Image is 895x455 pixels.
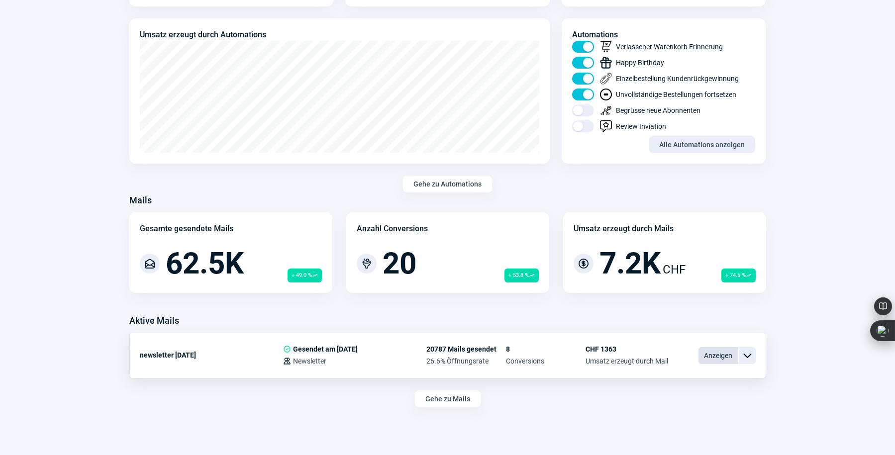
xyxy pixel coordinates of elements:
[663,261,686,278] span: CHF
[288,269,322,282] span: + 49.0 %
[616,42,723,52] span: Verlassener Warenkorb Erinnerung
[616,74,739,84] span: Einzelbestellung Kundenrückgewinnung
[506,345,586,353] span: 8
[415,390,481,407] button: Gehe zu Mails
[426,345,506,353] span: 20787 Mails gesendet
[586,345,668,353] span: CHF 1363
[425,391,470,407] span: Gehe zu Mails
[698,347,738,364] span: Anzeigen
[616,58,664,68] span: Happy Birthday
[572,29,756,41] div: Automations
[649,136,755,153] button: Alle Automations anzeigen
[426,357,506,365] span: 26.6% Öffnungsrate
[166,249,244,278] span: 62.5K
[140,345,283,365] div: newsletter [DATE]
[586,357,668,365] span: Umsatz erzeugt durch Mail
[140,223,233,235] div: Gesamte gesendete Mails
[616,121,666,131] span: Review Inviation
[129,192,152,208] h3: Mails
[413,176,482,192] span: Gehe zu Automations
[616,90,736,99] span: Unvollständige Bestellungen fortsetzen
[574,223,674,235] div: Umsatz erzeugt durch Mails
[721,269,756,282] span: + 74.5 %
[129,313,179,329] h3: Aktive Mails
[383,249,416,278] span: 20
[293,357,326,365] span: Newsletter
[293,345,358,353] span: Gesendet am [DATE]
[140,29,266,41] div: Umsatz erzeugt durch Automations
[403,176,492,192] button: Gehe zu Automations
[659,137,745,153] span: Alle Automations anzeigen
[599,249,661,278] span: 7.2K
[357,223,428,235] div: Anzahl Conversions
[506,357,586,365] span: Conversions
[616,105,700,115] span: Begrüsse neue Abonnenten
[504,269,539,282] span: + 53.8 %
